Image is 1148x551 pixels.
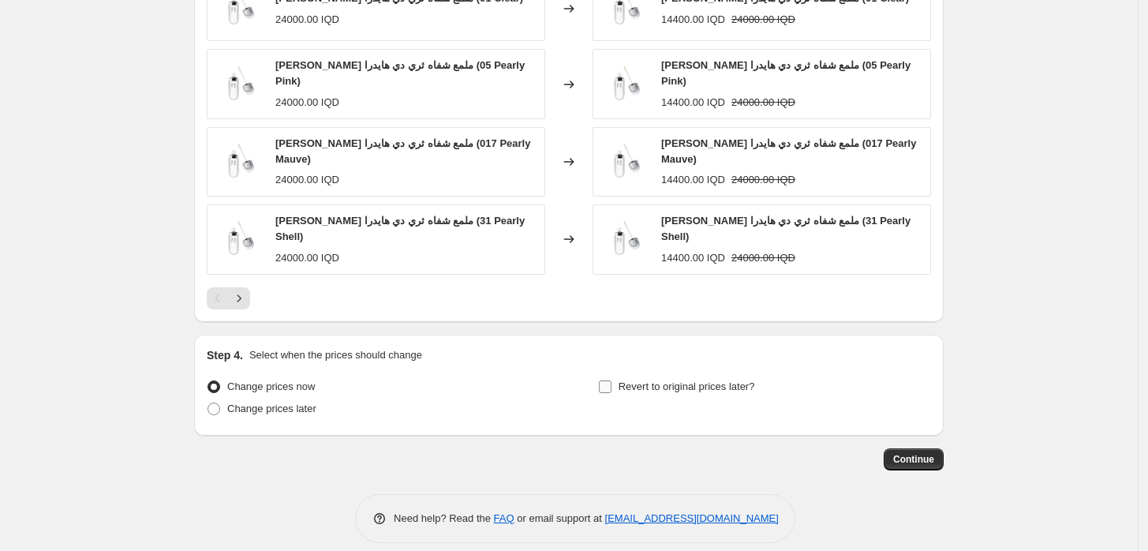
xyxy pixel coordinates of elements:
h2: Step 4. [207,347,243,363]
img: PK-2022-09-20T102030.945_80x.jpg [601,138,649,186]
span: Need help? Read the [394,512,494,524]
div: 24000.00 IQD [275,12,339,28]
nav: Pagination [207,287,250,309]
img: PK-2022-09-20T102030.945_80x.jpg [215,61,263,108]
div: 14400.00 IQD [661,95,725,111]
strike: 24000.00 IQD [731,95,795,111]
span: [PERSON_NAME] ملمع شفاه ثري دي هايدرا (017 Pearly Mauve) [275,137,530,165]
span: Continue [893,453,934,466]
img: PK-2022-09-20T102030.945_80x.jpg [215,138,263,186]
button: Next [228,287,250,309]
span: Revert to original prices later? [619,380,755,392]
strike: 24000.00 IQD [731,12,795,28]
div: 24000.00 IQD [275,172,339,188]
strike: 24000.00 IQD [731,250,795,266]
span: or email support at [514,512,605,524]
p: Select when the prices should change [249,347,422,363]
a: FAQ [494,512,514,524]
div: 24000.00 IQD [275,95,339,111]
span: [PERSON_NAME] ملمع شفاه ثري دي هايدرا (31 Pearly Shell) [661,215,911,242]
span: Change prices later [227,403,316,414]
span: [PERSON_NAME] ملمع شفاه ثري دي هايدرا (31 Pearly Shell) [275,215,525,242]
img: PK-2022-09-20T102030.945_80x.jpg [601,61,649,108]
span: [PERSON_NAME] ملمع شفاه ثري دي هايدرا (05 Pearly Pink) [661,59,911,87]
a: [EMAIL_ADDRESS][DOMAIN_NAME] [605,512,779,524]
button: Continue [884,448,944,470]
img: PK-2022-09-20T102030.945_80x.jpg [215,216,263,263]
div: 14400.00 IQD [661,250,725,266]
div: 14400.00 IQD [661,172,725,188]
div: 24000.00 IQD [275,250,339,266]
div: 14400.00 IQD [661,12,725,28]
span: [PERSON_NAME] ملمع شفاه ثري دي هايدرا (05 Pearly Pink) [275,59,525,87]
strike: 24000.00 IQD [731,172,795,188]
img: PK-2022-09-20T102030.945_80x.jpg [601,216,649,263]
span: Change prices now [227,380,315,392]
span: [PERSON_NAME] ملمع شفاه ثري دي هايدرا (017 Pearly Mauve) [661,137,916,165]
